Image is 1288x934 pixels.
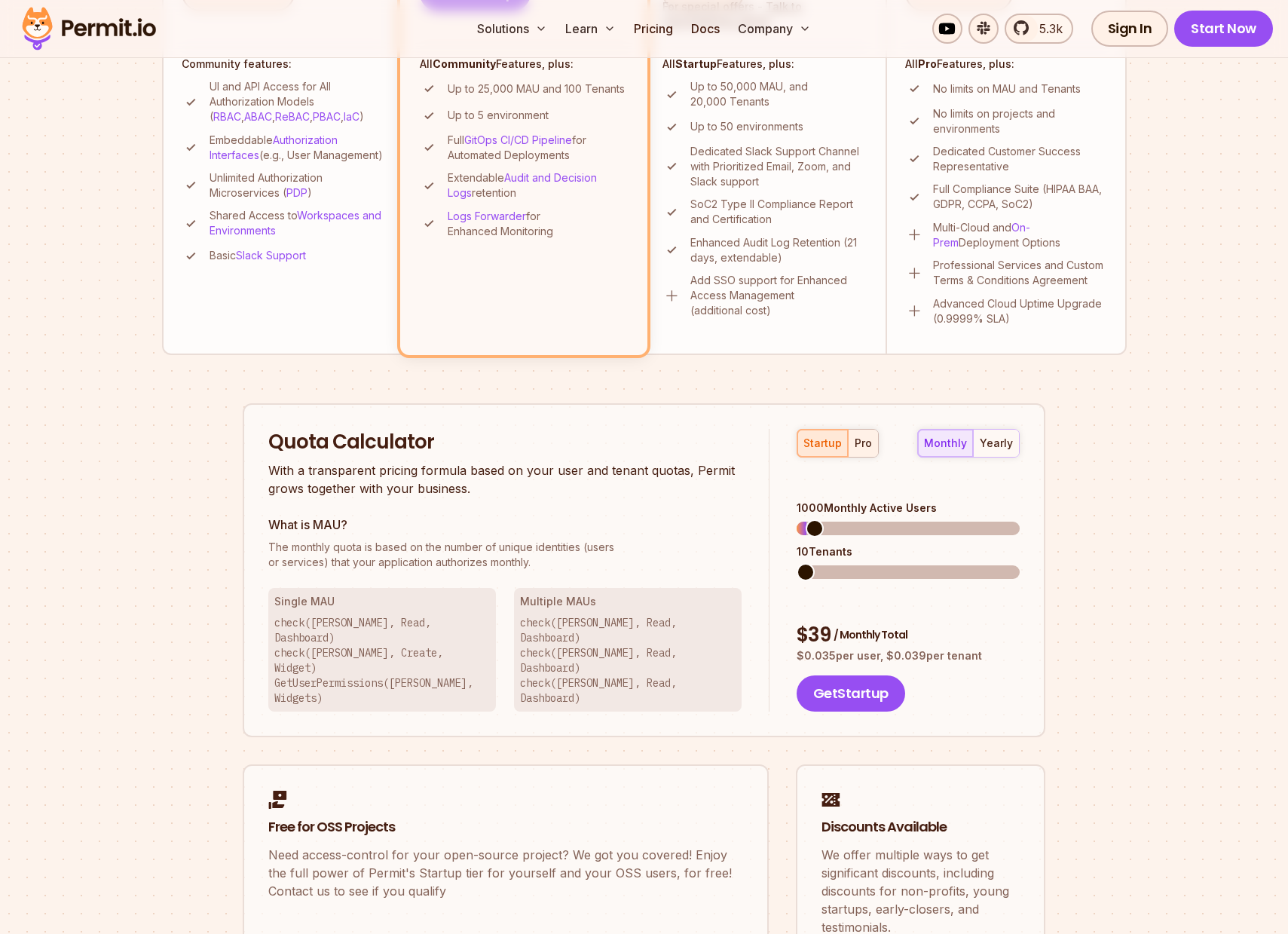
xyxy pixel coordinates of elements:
[313,110,341,123] a: PBAC
[448,210,526,222] a: Logs Forwarder
[834,627,907,642] span: / Monthly Total
[933,81,1081,96] p: No limits on MAU and Tenants
[821,818,1020,837] h2: Discounts Available
[933,296,1107,326] p: Advanced Cloud Uptime Upgrade (0.9999% SLA)
[662,57,867,72] h4: All Features, plus:
[980,436,1013,451] div: yearly
[213,110,241,123] a: RBAC
[732,14,817,44] button: Company
[210,133,338,161] a: Authorization Interfaces
[15,3,163,54] img: Permit logo
[1030,20,1063,38] span: 5.3k
[448,81,625,96] p: Up to 25,000 MAU and 100 Tenants
[797,544,1020,559] div: 10 Tenants
[797,501,1020,516] div: 1000 Monthly Active Users
[210,248,306,263] p: Basic
[268,818,743,837] h2: Free for OSS Projects
[448,170,628,201] p: Extendable retention
[520,594,736,609] h3: Multiple MAUs
[268,540,742,570] p: or services) that your application authorizes monthly.
[690,144,867,189] p: Dedicated Slack Support Channel with Prioritized Email, Zoom, and Slack support
[210,170,385,201] p: Unlimited Authorization Microservices ( )
[210,79,385,124] p: UI and API Access for All Authorization Models ( , , , , )
[797,622,1020,649] div: $ 39
[933,258,1107,288] p: Professional Services and Custom Terms & Conditions Agreement
[471,14,553,44] button: Solutions
[918,57,937,70] strong: Pro
[268,540,742,555] span: The monthly quota is based on the number of unique identities (users
[933,144,1107,174] p: Dedicated Customer Success Representative
[275,110,310,123] a: ReBAC
[182,57,385,72] h4: Community features:
[690,119,803,134] p: Up to 50 environments
[274,615,490,706] p: check([PERSON_NAME], Read, Dashboard) check([PERSON_NAME], Create, Widget) GetUserPermissions([PE...
[1091,11,1169,47] a: Sign In
[210,208,385,238] p: Shared Access to
[1005,14,1073,44] a: 5.3k
[268,461,742,498] p: With a transparent pricing formula based on your user and tenant quotas, Permit grows together wi...
[933,106,1107,136] p: No limits on projects and environments
[690,273,867,318] p: Add SSO support for Enhanced Access Management (additional cost)
[520,615,736,706] p: check([PERSON_NAME], Read, Dashboard) check([PERSON_NAME], Read, Dashboard) check([PERSON_NAME], ...
[675,57,717,70] strong: Startup
[210,133,385,163] p: Embeddable (e.g., User Management)
[236,249,306,262] a: Slack Support
[933,182,1107,212] p: Full Compliance Suite (HIPAA BAA, GDPR, CCPA, SoC2)
[244,110,272,123] a: ABAC
[559,14,622,44] button: Learn
[268,429,742,456] h2: Quota Calculator
[690,79,867,109] p: Up to 50,000 MAU, and 20,000 Tenants
[855,436,872,451] div: pro
[690,235,867,265] p: Enhanced Audit Log Retention (21 days, extendable)
[797,675,905,712] button: GetStartup
[286,186,307,199] a: PDP
[448,133,628,163] p: Full for Automated Deployments
[448,108,549,123] p: Up to 5 environment
[797,648,1020,663] p: $ 0.035 per user, $ 0.039 per tenant
[344,110,359,123] a: IaC
[933,221,1030,249] a: On-Prem
[448,171,597,199] a: Audit and Decision Logs
[268,516,742,534] h3: What is MAU?
[268,846,743,900] p: Need access-control for your open-source project? We got you covered! Enjoy the full power of Per...
[274,594,490,609] h3: Single MAU
[464,133,572,146] a: GitOps CI/CD Pipeline
[628,14,679,44] a: Pricing
[685,14,726,44] a: Docs
[448,209,628,239] p: for Enhanced Monitoring
[933,220,1107,250] p: Multi-Cloud and Deployment Options
[1174,11,1273,47] a: Start Now
[690,197,867,227] p: SoC2 Type II Compliance Report and Certification
[420,57,628,72] h4: All Features, plus:
[433,57,496,70] strong: Community
[905,57,1107,72] h4: All Features, plus:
